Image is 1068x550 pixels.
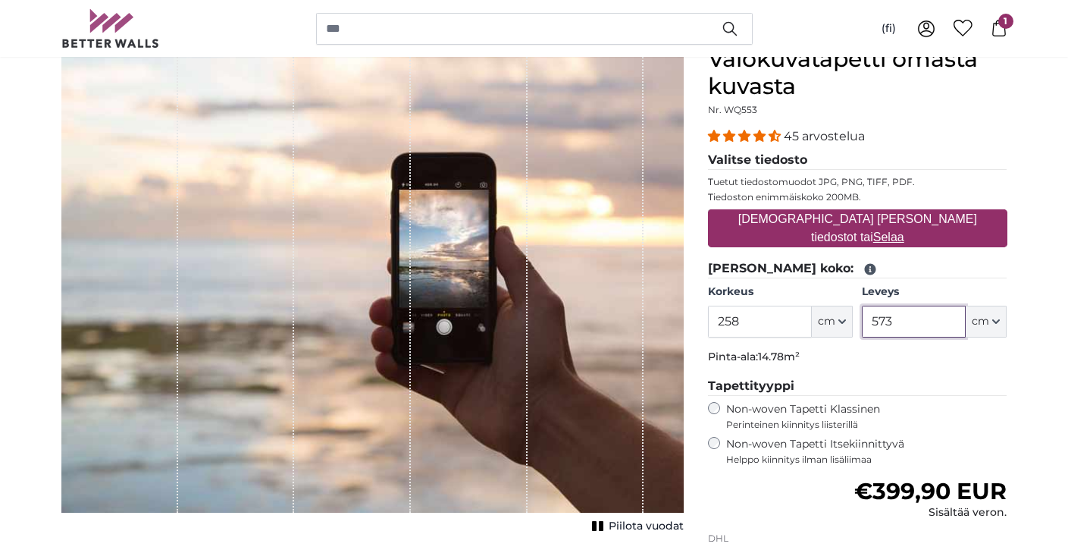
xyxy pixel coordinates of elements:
[61,9,160,48] img: Betterwalls
[726,437,1007,466] label: Non-woven Tapetti Itsekiinnittyvä
[708,204,1007,253] label: [DEMOGRAPHIC_DATA] [PERSON_NAME] tiedostot tai
[708,151,1007,170] legend: Valitse tiedosto
[708,533,1007,545] p: DHL
[818,314,835,329] span: cm
[972,314,989,329] span: cm
[726,402,1007,431] label: Non-woven Tapetti Klassinen
[854,477,1007,505] span: €399,90 EUR
[708,129,784,143] span: 4.36 stars
[708,350,1007,365] p: Pinta-ala:
[726,454,1007,466] span: Helppo kiinnitys ilman lisäliimaa
[758,350,800,363] span: 14.78m²
[708,259,1007,278] legend: [PERSON_NAME] koko:
[966,306,1007,338] button: cm
[587,516,684,537] button: Piilota vuodat
[708,377,1007,396] legend: Tapettityyppi
[708,46,1007,100] h1: Valokuvatapetti omasta kuvasta
[61,46,684,537] div: 1 of 1
[812,306,853,338] button: cm
[998,14,1013,29] span: 1
[708,104,757,115] span: Nr. WQ553
[869,15,908,42] button: (fi)
[873,231,904,244] u: Selaa
[708,176,1007,188] p: Tuetut tiedostomuodot JPG, PNG, TIFF, PDF.
[862,284,1007,300] label: Leveys
[784,129,865,143] span: 45 arvostelua
[708,284,853,300] label: Korkeus
[609,519,684,534] span: Piilota vuodat
[726,419,1007,431] span: Perinteinen kiinnitys liisterillä
[854,505,1007,520] div: Sisältää veron.
[708,191,1007,203] p: Tiedoston enimmäiskoko 200MB.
